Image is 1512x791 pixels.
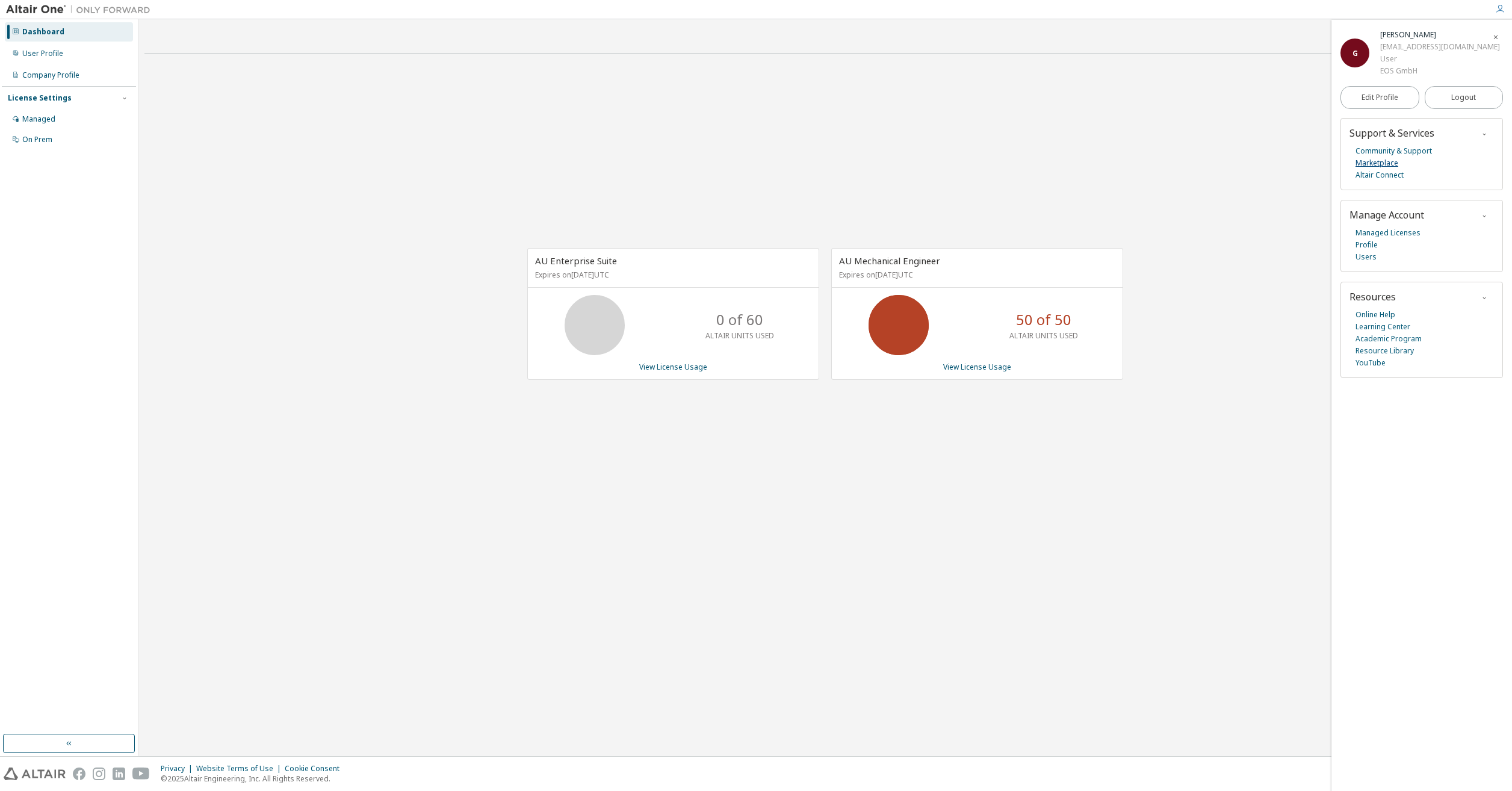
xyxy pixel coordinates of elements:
[1356,309,1395,321] a: Online Help
[22,27,64,37] div: Dashboard
[1380,53,1500,65] div: User
[1349,126,1434,140] span: Support & Services
[132,768,150,780] img: youtube.svg
[93,768,105,780] img: instagram.svg
[839,270,1112,280] p: Expires on [DATE] UTC
[1016,309,1071,330] p: 50 of 50
[1356,251,1377,263] a: Users
[1356,333,1422,345] a: Academic Program
[639,362,707,372] a: View License Usage
[6,4,156,16] img: Altair One
[1451,92,1476,104] span: Logout
[1356,169,1404,181] a: Altair Connect
[1349,290,1396,303] span: Resources
[161,774,347,784] p: © 2025 Altair Engineering, Inc. All Rights Reserved.
[8,93,72,103] div: License Settings
[4,768,66,780] img: altair_logo.svg
[839,255,940,267] span: AU Mechanical Engineer
[1009,330,1078,341] p: ALTAIR UNITS USED
[196,764,285,774] div: Website Terms of Use
[535,270,808,280] p: Expires on [DATE] UTC
[1352,48,1358,58] span: G
[1356,321,1410,333] a: Learning Center
[943,362,1011,372] a: View License Usage
[113,768,125,780] img: linkedin.svg
[1356,239,1378,251] a: Profile
[1356,227,1421,239] a: Managed Licenses
[22,49,63,58] div: User Profile
[161,764,196,774] div: Privacy
[705,330,774,341] p: ALTAIR UNITS USED
[22,114,55,124] div: Managed
[285,764,347,774] div: Cookie Consent
[1356,145,1432,157] a: Community & Support
[73,768,85,780] img: facebook.svg
[535,255,617,267] span: AU Enterprise Suite
[1356,157,1398,169] a: Marketplace
[1349,208,1424,222] span: Manage Account
[22,135,52,144] div: On Prem
[1356,345,1414,357] a: Resource Library
[1425,86,1504,109] button: Logout
[1380,41,1500,53] div: [EMAIL_ADDRESS][DOMAIN_NAME]
[716,309,763,330] p: 0 of 60
[1340,86,1419,109] a: Edit Profile
[22,70,79,80] div: Company Profile
[1362,93,1398,102] span: Edit Profile
[1380,29,1500,41] div: Geronimo Maehn
[1356,357,1386,369] a: YouTube
[1380,65,1500,77] div: EOS GmbH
